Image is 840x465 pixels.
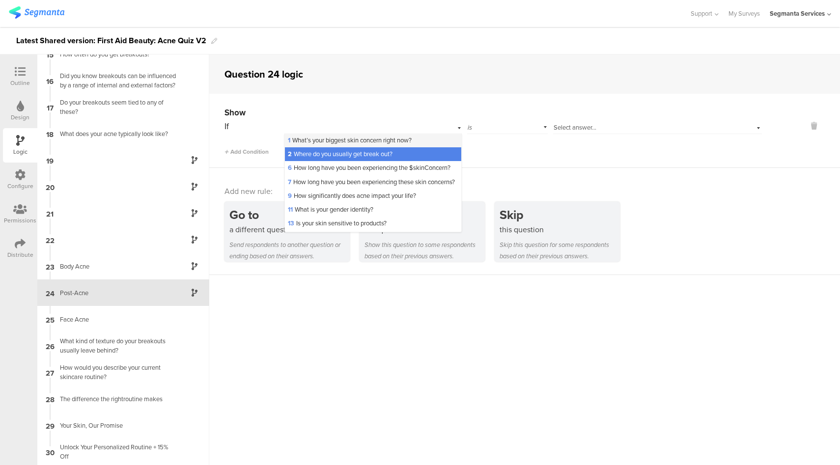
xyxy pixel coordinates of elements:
span: How long have you been experiencing these skin concerns? [288,177,455,187]
div: Design [11,113,29,122]
div: Face Acne [54,315,177,324]
div: Do your breakouts seem tied to any of these? [54,98,177,116]
span: Add Condition [224,147,269,156]
span: is [468,123,472,132]
span: 24 [46,287,55,298]
span: 29 [46,420,55,431]
span: 11 [288,205,293,214]
div: How would you describe your current skincare routine? [54,363,177,382]
div: Question 24 logic [224,67,303,82]
img: segmanta logo [9,6,64,19]
span: 17 [47,102,54,112]
span: How significantly does acne impact your life? [288,191,416,200]
span: 1 [288,136,290,145]
div: Add new rule: [224,186,826,197]
div: Configure [7,182,33,191]
div: What does your acne typically look like? [54,129,177,138]
span: 23 [46,261,55,272]
span: 20 [46,181,55,192]
div: Outline [10,79,30,87]
span: 15 [46,49,54,59]
div: Segmanta Services [770,9,825,18]
div: Unlock Your Personalized Routine + 15% Off [54,442,177,461]
div: Send respondents to another question or ending based on their answers. [229,239,350,262]
span: 6 [288,164,292,172]
div: Body Acne [54,262,177,271]
div: The difference the rightroutine makes [54,394,177,404]
div: Skip [500,206,620,224]
span: 18 [46,128,54,139]
span: 25 [46,314,55,325]
span: 28 [46,393,55,404]
span: 16 [46,75,54,86]
div: a different question [229,224,350,235]
span: 9 [288,191,292,200]
span: 21 [46,208,54,219]
span: 19 [46,155,54,165]
span: 26 [46,340,55,351]
div: Show this question to some respondents based on their previous answers. [364,239,485,262]
div: Logic [13,147,28,156]
span: 7 [288,178,291,187]
span: 13 [288,219,294,228]
span: Is your skin sensitive to products? [288,219,387,228]
div: Latest Shared version: First Aid Beauty: Acne Quiz V2 [16,33,206,49]
span: How long have you been experiencing the $skinConcern? [288,163,450,172]
span: 2 [288,150,292,159]
div: Distribute [7,250,33,259]
span: Show [224,107,246,119]
span: Select answer... [554,123,596,132]
div: Your Skin, Our Promise [54,421,177,430]
div: Permissions [4,216,36,225]
span: What’s your biggest skin concern right now? [288,136,412,145]
div: If [224,120,283,133]
div: Go to [229,206,350,224]
div: What kind of texture do your breakouts usually leave behind? [54,336,177,355]
span: 30 [46,446,55,457]
span: 22 [46,234,55,245]
div: this question [500,224,620,235]
span: What is your gender identity? [288,205,373,214]
span: Where do you usually get break out? [288,149,392,159]
div: Did you know breakouts can be influenced by a range of internal and external factors? [54,71,177,90]
div: Skip this question for some respondents based on their previous answers. [500,239,620,262]
div: Post-Acne [54,288,177,298]
span: Support [691,9,712,18]
span: 27 [46,367,54,378]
